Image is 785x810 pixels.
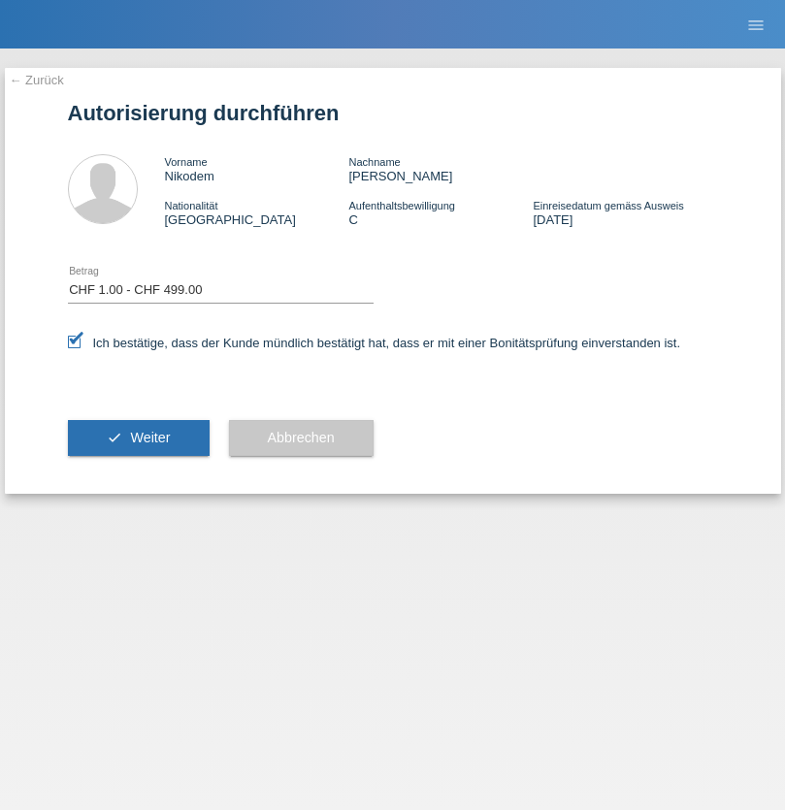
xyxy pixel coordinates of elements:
[348,156,400,168] span: Nachname
[165,198,349,227] div: [GEOGRAPHIC_DATA]
[348,154,533,183] div: [PERSON_NAME]
[107,430,122,445] i: check
[165,200,218,211] span: Nationalität
[533,200,683,211] span: Einreisedatum gemäss Ausweis
[348,198,533,227] div: C
[165,154,349,183] div: Nikodem
[68,336,681,350] label: Ich bestätige, dass der Kunde mündlich bestätigt hat, dass er mit einer Bonitätsprüfung einversta...
[736,18,775,30] a: menu
[10,73,64,87] a: ← Zurück
[533,198,717,227] div: [DATE]
[130,430,170,445] span: Weiter
[746,16,766,35] i: menu
[348,200,454,211] span: Aufenthaltsbewilligung
[68,420,210,457] button: check Weiter
[68,101,718,125] h1: Autorisierung durchführen
[268,430,335,445] span: Abbrechen
[165,156,208,168] span: Vorname
[229,420,374,457] button: Abbrechen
